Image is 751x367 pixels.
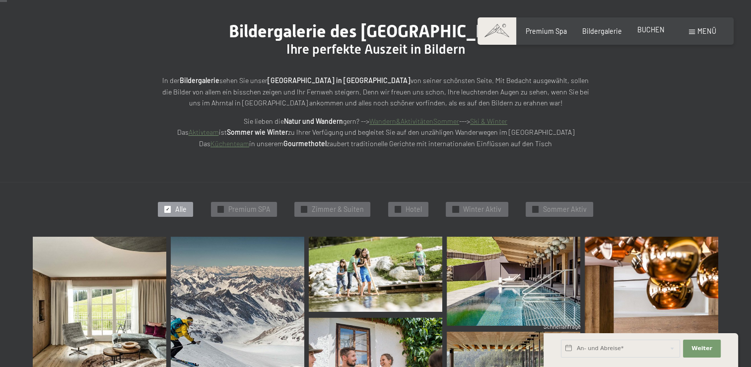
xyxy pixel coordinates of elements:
[544,323,581,330] span: Schnellanfrage
[637,25,665,34] a: BUCHEN
[284,117,343,125] strong: Natur und Wandern
[166,206,170,212] span: ✓
[447,237,580,326] img: Bildergalerie
[210,139,249,148] a: Küchenteam
[683,340,721,358] button: Weiter
[543,204,587,214] span: Sommer Aktiv
[463,204,501,214] span: Winter Aktiv
[302,206,306,212] span: ✓
[396,206,400,212] span: ✓
[228,204,271,214] span: Premium SPA
[268,76,410,85] strong: [GEOGRAPHIC_DATA] in [GEOGRAPHIC_DATA]
[454,206,458,212] span: ✓
[218,206,222,212] span: ✓
[175,204,187,214] span: Alle
[189,128,219,136] a: Aktivteam
[309,237,442,312] img: Bildergalerie
[312,204,364,214] span: Zimmer & Suiten
[526,27,567,35] a: Premium Spa
[157,116,594,150] p: Sie lieben die gern? --> ---> Das ist zu Ihrer Verfügung und begleitet Sie auf den unzähligen Wan...
[697,27,716,35] span: Menü
[582,27,622,35] a: Bildergalerie
[180,76,219,85] strong: Bildergalerie
[533,206,537,212] span: ✓
[470,117,507,125] a: Ski & Winter
[406,204,422,214] span: Hotel
[229,21,523,41] span: Bildergalerie des [GEOGRAPHIC_DATA]
[691,345,712,353] span: Weiter
[157,75,594,109] p: In der sehen Sie unser von seiner schönsten Seite. Mit Bedacht ausgewählt, sollen die Bilder von ...
[227,128,288,136] strong: Sommer wie Winter
[283,139,327,148] strong: Gourmethotel
[369,117,459,125] a: Wandern&AktivitätenSommer
[286,42,465,57] span: Ihre perfekte Auszeit in Bildern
